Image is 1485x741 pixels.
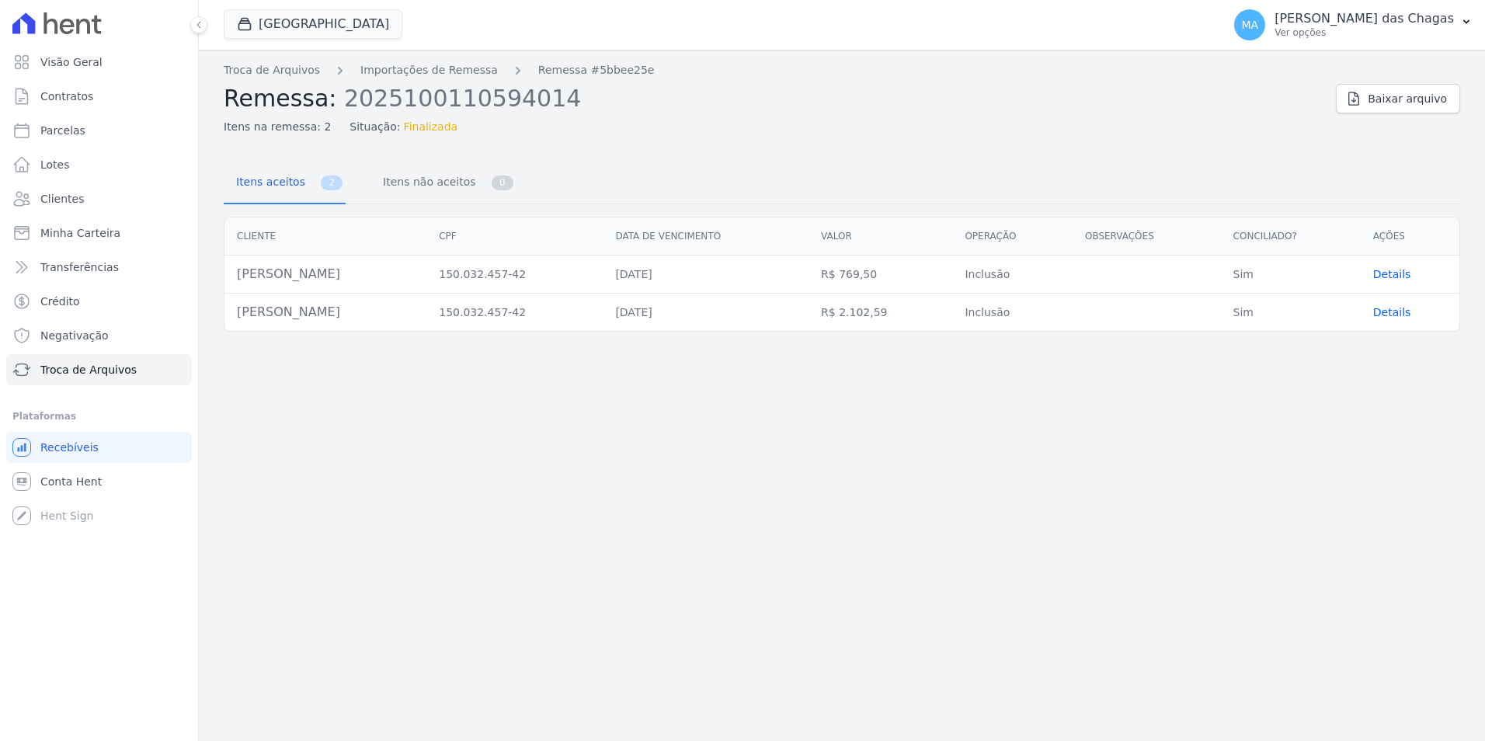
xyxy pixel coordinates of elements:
[6,320,192,351] a: Negativação
[952,256,1073,294] td: Inclusão
[603,256,809,294] td: [DATE]
[6,466,192,497] a: Conta Hent
[224,9,402,39] button: [GEOGRAPHIC_DATA]
[224,256,426,294] td: [PERSON_NAME]
[6,217,192,249] a: Minha Carteira
[227,166,308,197] span: Itens aceitos
[6,149,192,180] a: Lotes
[40,474,102,489] span: Conta Hent
[40,440,99,455] span: Recebíveis
[6,183,192,214] a: Clientes
[6,81,192,112] a: Contratos
[952,217,1073,256] th: Operação
[1373,306,1411,318] span: translation missing: pt-BR.manager.charges.file_imports.show.table_row.details
[809,294,952,332] td: R$ 2.102,59
[492,176,513,190] span: 0
[1073,217,1221,256] th: Observações
[40,157,70,172] span: Lotes
[952,294,1073,332] td: Inclusão
[1241,19,1258,30] span: MA
[6,432,192,463] a: Recebíveis
[1222,3,1485,47] button: MA [PERSON_NAME] das Chagas Ver opções
[1221,217,1361,256] th: Conciliado?
[40,123,85,138] span: Parcelas
[426,256,603,294] td: 150.032.457-42
[374,166,478,197] span: Itens não aceitos
[321,176,343,190] span: 2
[12,407,186,426] div: Plataformas
[603,217,809,256] th: Data de vencimento
[40,259,119,275] span: Transferências
[40,54,103,70] span: Visão Geral
[224,217,426,256] th: Cliente
[603,294,809,332] td: [DATE]
[40,294,80,309] span: Crédito
[40,191,84,207] span: Clientes
[1373,268,1411,280] span: translation missing: pt-BR.manager.charges.file_imports.show.table_row.details
[224,294,426,332] td: [PERSON_NAME]
[538,62,655,78] a: Remessa #5bbee25e
[370,163,516,204] a: Itens não aceitos 0
[1361,217,1459,256] th: Ações
[404,119,458,135] span: Finalizada
[40,89,93,104] span: Contratos
[6,354,192,385] a: Troca de Arquivos
[224,62,320,78] a: Troca de Arquivos
[1275,11,1454,26] p: [PERSON_NAME] das Chagas
[1373,268,1411,280] a: Details
[809,256,952,294] td: R$ 769,50
[1275,26,1454,39] p: Ver opções
[350,119,400,135] span: Situação:
[344,83,581,112] span: 2025100110594014
[6,252,192,283] a: Transferências
[1368,91,1447,106] span: Baixar arquivo
[6,286,192,317] a: Crédito
[224,62,1323,78] nav: Breadcrumb
[224,163,516,204] nav: Tab selector
[426,217,603,256] th: CPF
[40,328,109,343] span: Negativação
[224,85,336,112] span: Remessa:
[40,225,120,241] span: Minha Carteira
[224,119,331,135] span: Itens na remessa: 2
[6,115,192,146] a: Parcelas
[360,62,498,78] a: Importações de Remessa
[1373,306,1411,318] a: Details
[1221,256,1361,294] td: Sim
[6,47,192,78] a: Visão Geral
[1336,84,1460,113] a: Baixar arquivo
[809,217,952,256] th: Valor
[224,163,346,204] a: Itens aceitos 2
[40,362,137,377] span: Troca de Arquivos
[1221,294,1361,332] td: Sim
[426,294,603,332] td: 150.032.457-42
